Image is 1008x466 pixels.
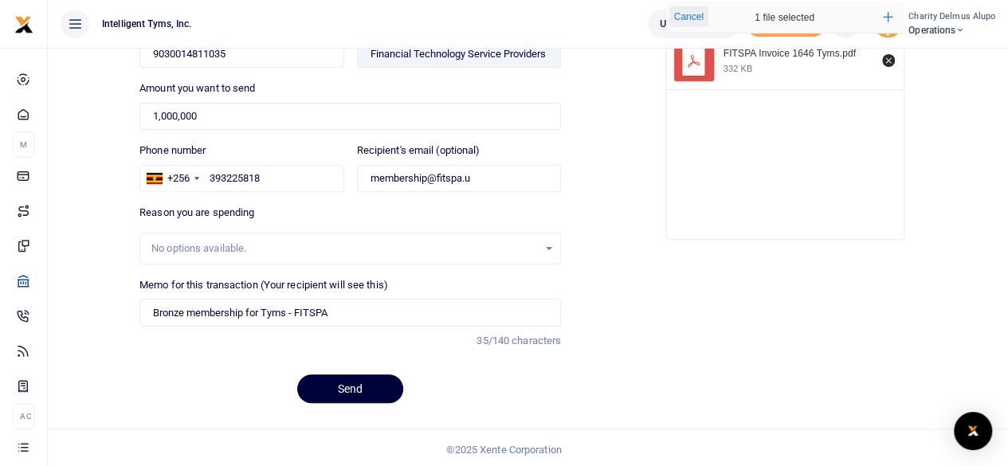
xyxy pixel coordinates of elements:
span: UGX 5,246,300 [660,16,728,32]
small: Charity Delmus Alupo [908,10,995,24]
label: Amount you want to send [139,80,255,96]
span: 35/140 [477,335,509,347]
button: Close [621,448,637,465]
div: No options available. [151,241,538,256]
img: logo-small [14,15,33,34]
div: +256 [167,170,190,186]
div: 332 KB [724,63,753,74]
span: Intelligent Tyms, Inc. [96,17,198,31]
input: Enter phone number [139,165,343,192]
div: 1 file selected [717,2,853,33]
input: Loading name... [357,41,561,68]
label: Reason you are spending [139,205,254,221]
button: Cancel [669,6,708,27]
li: M [13,131,34,158]
li: Ac [13,403,34,429]
div: Uganda: +256 [140,166,204,191]
button: Send [297,374,403,403]
input: Enter recipient email [357,165,561,192]
span: characters [512,335,561,347]
button: Add more files [877,6,900,29]
div: Open Intercom Messenger [954,412,992,450]
label: Phone number [139,143,206,159]
div: File Uploader [665,1,904,240]
button: Remove file [880,52,897,69]
a: UGX 5,246,300 [648,10,739,38]
span: Operations [908,23,995,37]
li: Wallet ballance [641,10,746,38]
input: Enter extra information [139,299,561,326]
label: Recipient's email (optional) [357,143,480,159]
div: FITSPA Invoice 1646 Tyms.pdf [724,48,873,61]
a: profile-user Charity Delmus Alupo Operations [873,10,995,38]
label: Memo for this transaction (Your recipient will see this) [139,277,388,293]
input: Enter account number [139,41,343,68]
input: UGX [139,103,561,130]
a: logo-small logo-large logo-large [14,18,33,29]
